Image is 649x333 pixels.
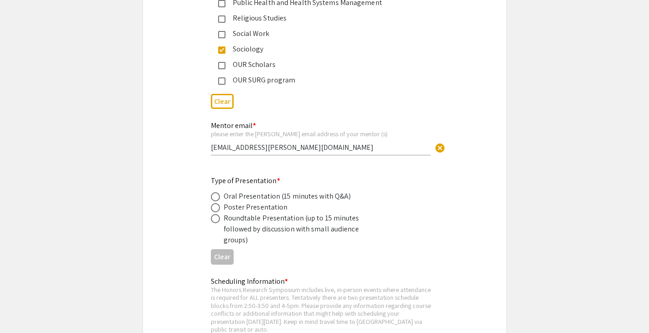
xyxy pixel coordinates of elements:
[225,28,417,39] div: Social Work
[211,130,431,138] div: please enter the [PERSON_NAME] email address of your mentor (s)
[211,94,234,109] button: Clear
[211,121,256,130] mat-label: Mentor email
[224,213,383,246] div: Roundtable Presentation (up to 15 minutes followed by discussion with small audience groups)
[434,143,445,154] span: cancel
[7,292,39,326] iframe: Chat
[225,75,417,86] div: OUR SURG program
[225,44,417,55] div: Sociology
[225,13,417,24] div: Religious Studies
[225,59,417,70] div: OUR Scholars
[224,202,288,213] div: Poster Presentation
[211,176,280,185] mat-label: Type of Presentation
[224,191,351,202] div: Oral Presentation (15 minutes with Q&A)
[431,138,449,156] button: Clear
[211,249,234,264] button: Clear
[211,277,288,286] mat-label: Scheduling Information
[211,143,431,152] input: Type Here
